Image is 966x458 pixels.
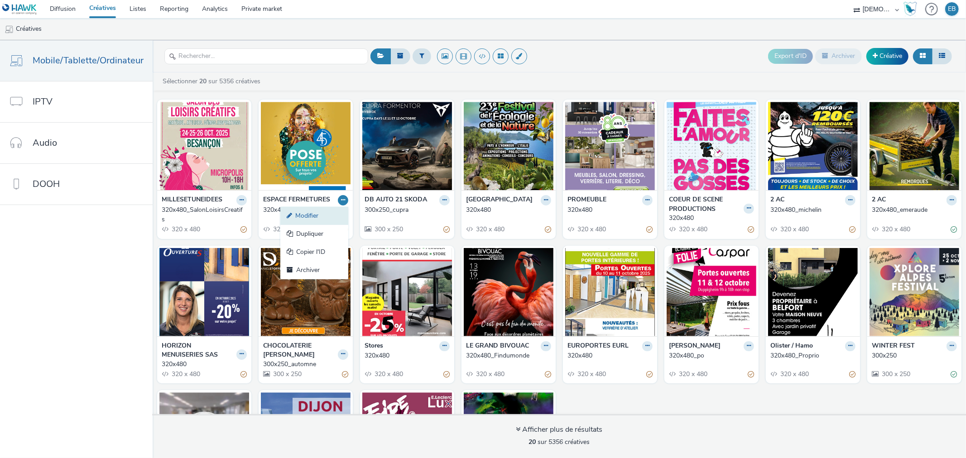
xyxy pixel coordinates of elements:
div: Hawk Academy [904,2,917,16]
span: 320 x 480 [779,370,809,378]
img: 320x480_emeraude visual [870,102,959,190]
img: 320x480 visual [362,248,452,336]
a: 320x480 [466,205,551,215]
div: Partiellement valide [240,370,247,379]
div: EB [948,2,956,16]
strong: CHOCOLATERIE [PERSON_NAME] [263,341,336,360]
input: Rechercher... [164,48,368,64]
a: 320x480 [365,351,450,360]
strong: EUROPORTES EURL [567,341,629,352]
span: DOOH [33,177,60,191]
img: 320x480 visual [464,102,553,190]
img: 320x480 visual [565,248,655,336]
img: 320x480_SalonLoisirsCreatifs visual [159,102,249,190]
span: IPTV [33,95,53,108]
a: 320x480_SalonLoisirsCreatifs [162,205,247,224]
strong: 2 AC [872,195,886,205]
button: Grille [913,48,932,64]
span: 320 x 480 [779,225,809,234]
strong: COEUR DE SCENE PRODUCTIONS [669,195,741,214]
span: 300 x 250 [272,370,302,378]
a: 320x480 [162,360,247,369]
img: 320x480_michelin visual [768,102,858,190]
div: 320x480_Findumonde [466,351,548,360]
strong: Olister / Hamo [770,341,813,352]
span: 320 x 480 [272,225,302,234]
strong: 20 [529,438,536,446]
span: 320 x 480 [577,370,606,378]
img: 320x480 visual [159,248,249,336]
div: 320x480_michelin [770,205,852,215]
img: undefined Logo [2,4,37,15]
div: Valide [951,370,957,379]
div: 320x480_po [669,351,750,360]
strong: 20 [199,77,207,86]
span: 320 x 480 [678,370,707,378]
strong: [GEOGRAPHIC_DATA] [466,195,533,205]
div: 320x480_SalonLoisirsCreatifs [162,205,243,224]
span: 320 x 480 [475,225,505,234]
img: mobile [5,25,14,34]
div: Partiellement valide [646,370,653,379]
div: 300x250_cupra [365,205,446,215]
span: 320 x 480 [171,225,200,234]
div: Partiellement valide [748,225,754,234]
span: Audio [33,136,57,149]
div: 300x250 [872,351,953,360]
button: Export d'ID [768,49,813,63]
img: 320x480_Proprio visual [768,248,858,336]
a: 300x250_cupra [365,205,450,215]
div: Partiellement valide [849,370,855,379]
strong: LE GRAND BIVOUAC [466,341,529,352]
img: 300x250_automne visual [261,248,351,336]
img: 300x250_cupra visual [362,102,452,190]
div: Partiellement valide [545,370,551,379]
div: Afficher plus de résultats [516,425,603,435]
div: Partiellement valide [646,225,653,234]
span: 320 x 480 [678,225,707,234]
div: Partiellement valide [748,370,754,379]
strong: ESPACE FERMETURES [263,195,330,205]
span: 300 x 250 [881,370,910,378]
a: 320x480_michelin [770,205,855,215]
strong: DB AUTO 21 SKODA [365,195,427,205]
span: 320 x 480 [374,370,403,378]
div: 320x480 [567,351,649,360]
a: 320x480 [669,214,754,223]
strong: MILLESETUNEIDEES [162,195,222,205]
span: 320 x 480 [171,370,200,378]
a: 320x480 [567,351,653,360]
a: 320x480 [263,205,348,215]
a: 320x480_Proprio [770,351,855,360]
span: 320 x 480 [577,225,606,234]
div: 320x480 [365,351,446,360]
a: Archiver [280,261,348,279]
img: 320x480_po visual [667,248,756,336]
div: 320x480 [567,205,649,215]
button: Liste [932,48,952,64]
strong: PROMEUBLE [567,195,606,205]
div: Partiellement valide [849,225,855,234]
div: 320x480_Proprio [770,351,852,360]
span: sur 5356 créatives [529,438,590,446]
a: Copier l'ID [280,243,348,261]
span: 320 x 480 [881,225,910,234]
div: 320x480 [263,205,345,215]
img: 320x480 visual [261,102,351,190]
button: Archiver [815,48,862,64]
div: 300x250_automne [263,360,345,369]
strong: Stores [365,341,383,352]
img: 320x480 visual [667,102,756,190]
div: 320x480_emeraude [872,205,953,215]
div: Partiellement valide [342,370,348,379]
a: 320x480_emeraude [872,205,957,215]
div: Partiellement valide [443,225,450,234]
a: Hawk Academy [904,2,921,16]
a: 320x480_po [669,351,754,360]
span: Mobile/Tablette/Ordinateur [33,54,144,67]
div: Partiellement valide [240,225,247,234]
a: 320x480_Findumonde [466,351,551,360]
a: 320x480 [567,205,653,215]
a: Dupliquer [280,225,348,243]
a: 300x250_automne [263,360,348,369]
